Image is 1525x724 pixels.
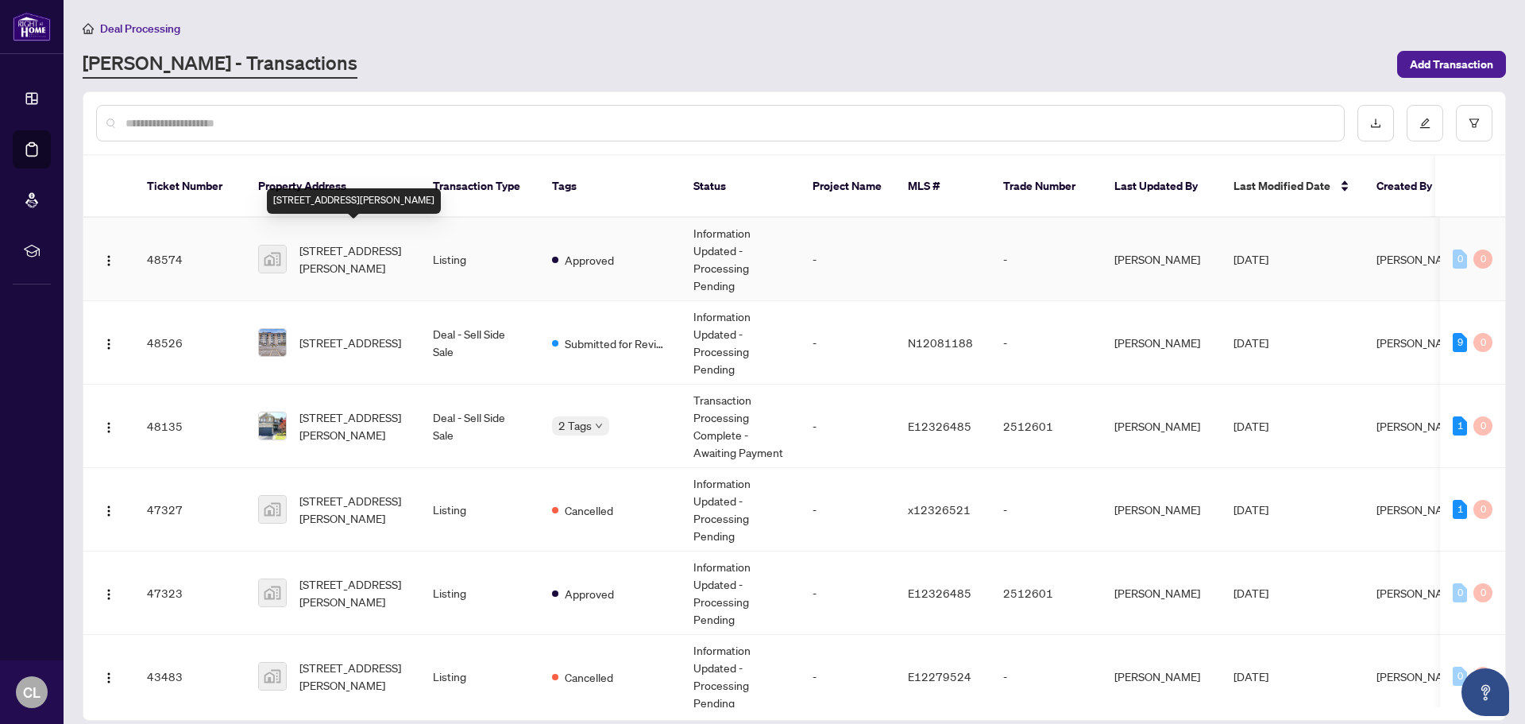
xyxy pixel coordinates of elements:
[134,301,245,385] td: 48526
[259,246,286,273] img: thumbnail-img
[1453,416,1467,436] div: 1
[1473,416,1492,436] div: 0
[1453,333,1467,352] div: 9
[267,188,441,214] div: [STREET_ADDRESS][PERSON_NAME]
[1453,250,1467,269] div: 0
[800,552,895,635] td: -
[800,635,895,718] td: -
[83,50,357,79] a: [PERSON_NAME] - Transactions
[990,552,1102,635] td: 2512601
[134,468,245,552] td: 47327
[102,421,115,434] img: Logo
[96,246,122,272] button: Logo
[1453,500,1467,519] div: 1
[1410,52,1493,77] span: Add Transaction
[908,586,971,600] span: E12326485
[681,301,800,385] td: Information Updated - Processing Pending
[1456,105,1492,141] button: filter
[420,156,539,218] th: Transaction Type
[1469,118,1480,129] span: filter
[134,635,245,718] td: 43483
[800,301,895,385] td: -
[1376,335,1462,350] span: [PERSON_NAME]
[1102,385,1221,468] td: [PERSON_NAME]
[800,385,895,468] td: -
[102,338,115,350] img: Logo
[908,669,971,683] span: E12279524
[1473,583,1492,602] div: 0
[990,468,1102,552] td: -
[102,672,115,684] img: Logo
[420,635,539,718] td: Listing
[1473,333,1492,352] div: 0
[539,156,681,218] th: Tags
[990,156,1102,218] th: Trade Number
[134,552,245,635] td: 47323
[800,156,895,218] th: Project Name
[800,218,895,301] td: -
[565,585,614,602] span: Approved
[558,416,592,435] span: 2 Tags
[1473,500,1492,519] div: 0
[800,468,895,552] td: -
[1102,156,1221,218] th: Last Updated By
[990,218,1102,301] td: -
[259,412,286,439] img: thumbnail-img
[681,468,800,552] td: Information Updated - Processing Pending
[1234,586,1268,600] span: [DATE]
[681,156,800,218] th: Status
[1419,118,1430,129] span: edit
[681,552,800,635] td: Information Updated - Processing Pending
[134,156,245,218] th: Ticket Number
[134,385,245,468] td: 48135
[259,663,286,690] img: thumbnail-img
[1102,635,1221,718] td: [PERSON_NAME]
[83,23,94,34] span: home
[1234,177,1330,195] span: Last Modified Date
[420,385,539,468] td: Deal - Sell Side Sale
[23,681,41,703] span: CL
[1376,252,1462,266] span: [PERSON_NAME]
[100,21,180,36] span: Deal Processing
[681,635,800,718] td: Information Updated - Processing Pending
[299,575,407,610] span: [STREET_ADDRESS][PERSON_NAME]
[1473,667,1492,686] div: 0
[681,218,800,301] td: Information Updated - Processing Pending
[1397,51,1506,78] button: Add Transaction
[990,635,1102,718] td: -
[102,505,115,517] img: Logo
[102,588,115,601] img: Logo
[259,579,286,606] img: thumbnail-img
[908,419,971,433] span: E12326485
[1376,669,1462,683] span: [PERSON_NAME]
[259,496,286,523] img: thumbnail-img
[1370,118,1381,129] span: download
[299,408,407,443] span: [STREET_ADDRESS][PERSON_NAME]
[96,664,122,689] button: Logo
[1234,669,1268,683] span: [DATE]
[908,502,971,517] span: x12326521
[1234,502,1268,517] span: [DATE]
[990,301,1102,385] td: -
[299,242,407,277] span: [STREET_ADDRESS][PERSON_NAME]
[1234,335,1268,350] span: [DATE]
[420,552,539,635] td: Listing
[102,254,115,267] img: Logo
[96,497,122,522] button: Logo
[1453,583,1467,602] div: 0
[259,329,286,356] img: thumbnail-img
[420,468,539,552] td: Listing
[1407,105,1443,141] button: edit
[1102,218,1221,301] td: [PERSON_NAME]
[1102,301,1221,385] td: [PERSON_NAME]
[681,385,800,468] td: Transaction Processing Complete - Awaiting Payment
[895,156,990,218] th: MLS #
[1376,419,1462,433] span: [PERSON_NAME]
[1376,586,1462,600] span: [PERSON_NAME]
[96,330,122,355] button: Logo
[1102,552,1221,635] td: [PERSON_NAME]
[299,492,407,527] span: [STREET_ADDRESS][PERSON_NAME]
[565,668,613,686] span: Cancelled
[1473,250,1492,269] div: 0
[1461,668,1509,716] button: Open asap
